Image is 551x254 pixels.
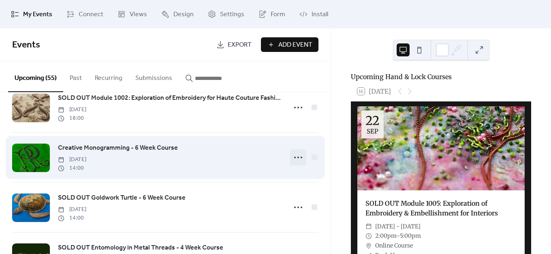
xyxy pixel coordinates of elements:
a: SOLD OUT Module 1002: Exploration of Embroidery for Haute Couture Fashion [58,93,282,103]
span: [DATE] [58,205,86,214]
span: Connect [79,10,103,19]
div: Upcoming Hand & Lock Courses [351,72,531,82]
span: [DATE] [58,155,86,164]
span: My Events [23,10,52,19]
div: ​ [365,241,372,251]
button: Recurring [88,61,129,91]
span: 14:00 [58,164,86,172]
a: Views [111,3,153,25]
a: Install [293,3,334,25]
a: Settings [202,3,250,25]
span: Events [12,36,40,54]
button: Past [63,61,88,91]
a: SOLD OUT Goldwork Turtle - 6 Week Course [58,193,186,203]
a: My Events [5,3,58,25]
span: SOLD OUT Goldwork Turtle - 6 Week Course [58,193,186,203]
div: Sep [367,128,378,134]
a: Export [210,37,258,52]
a: Form [252,3,291,25]
span: Views [130,10,147,19]
span: Design [173,10,194,19]
span: Online Course [375,241,413,251]
span: Settings [220,10,244,19]
button: Submissions [129,61,179,91]
span: 2:00pm [375,231,397,241]
span: - [397,231,400,241]
span: Add Event [278,40,312,50]
span: Form [271,10,285,19]
span: 14:00 [58,214,86,222]
a: SOLD OUT Module 1005: Exploration of Embroidery & Embellishment for Interiors [365,199,498,217]
span: [DATE] [58,105,86,114]
a: Connect [60,3,109,25]
a: Creative Monogramming - 6 Week Course [58,143,178,153]
button: Upcoming (55) [8,61,63,92]
span: 18:00 [58,114,86,123]
span: [DATE] - [DATE] [375,222,421,232]
span: Install [312,10,328,19]
span: SOLD OUT Entomology in Metal Threads - 4 Week Course [58,243,223,253]
div: ​ [365,231,372,241]
a: Design [155,3,200,25]
span: Export [228,40,252,50]
div: 22 [365,114,380,127]
a: SOLD OUT Entomology in Metal Threads - 4 Week Course [58,243,223,253]
div: ​ [365,222,372,232]
button: Add Event [261,37,318,52]
span: 5:00pm [400,231,421,241]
